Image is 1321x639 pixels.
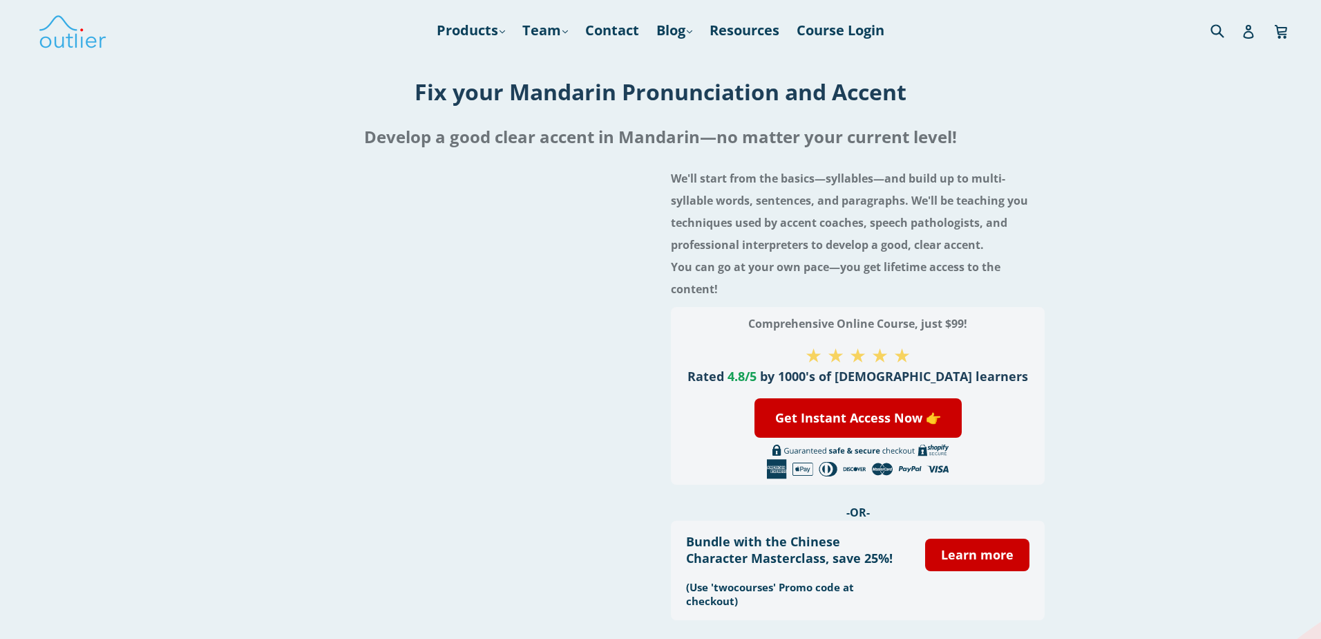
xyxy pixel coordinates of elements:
[38,10,107,50] img: Outlier Linguistics
[686,580,905,608] h3: (Use 'twocourses' Promo code at checkout)
[686,533,905,566] h3: Bundle with the Chinese Character Masterclass, save 25%!
[261,120,1060,154] h2: Develop a good clear accent in Mandarin—no matter your current level!
[276,180,650,390] iframe: Embedded Youtube Video
[686,313,1030,335] h3: Comprehensive Online Course, just $99!
[578,18,646,43] a: Contact
[515,18,575,43] a: Team
[728,368,757,385] span: 4.8/5
[430,18,512,43] a: Products
[760,368,1028,385] span: by 1000's of [DEMOGRAPHIC_DATA] learners
[754,398,962,438] a: Get Instant Access Now 👉
[671,167,1045,300] h4: We'll start from the basics—syllables—and build up to multi-syllable words, sentences, and paragr...
[846,505,870,520] span: -OR-
[790,18,891,43] a: Course Login
[703,18,786,43] a: Resources
[261,77,1060,106] h1: Fix your Mandarin Pronunciation and Accent
[649,18,699,43] a: Blog
[805,342,911,368] span: ★ ★ ★ ★ ★
[687,368,724,385] span: Rated
[925,539,1029,571] a: Learn more
[1207,16,1245,44] input: Search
